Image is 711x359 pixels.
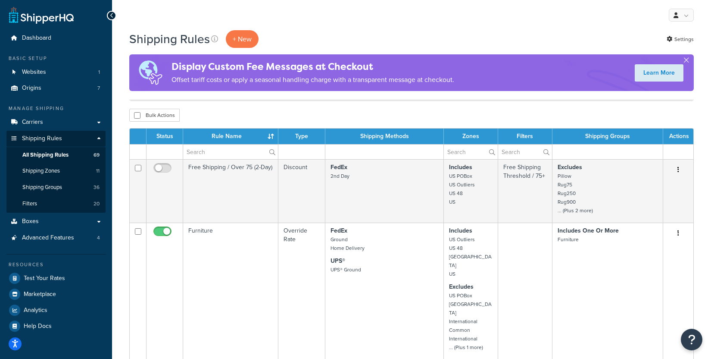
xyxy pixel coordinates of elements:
strong: FedEx [331,163,347,172]
small: US POBox [GEOGRAPHIC_DATA] International Common International ... (Plus 1 more) [449,292,492,351]
span: 7 [97,85,100,92]
small: Pillow Rug75 Rug250 Rug900 ... (Plus 2 more) [558,172,593,214]
span: Origins [22,85,41,92]
td: Free Shipping Threshold / 75+ [498,159,552,223]
li: Origins [6,80,106,96]
th: Shipping Methods [325,129,444,144]
p: Offset tariff costs or apply a seasonal handling charge with a transparent message at checkout. [172,74,454,86]
strong: Includes [449,226,472,235]
span: Help Docs [24,323,52,330]
a: Test Your Rates [6,271,106,286]
a: Websites 1 [6,64,106,80]
th: Filters [498,129,552,144]
div: Basic Setup [6,55,106,62]
td: Discount [278,159,325,223]
span: Test Your Rates [24,275,65,282]
span: 69 [94,151,100,159]
span: 20 [94,200,100,208]
span: All Shipping Rules [22,151,69,159]
span: Shipping Groups [22,184,62,191]
small: Ground Home Delivery [331,236,365,252]
span: Shipping Rules [22,135,62,142]
a: Marketplace [6,287,106,302]
a: Analytics [6,302,106,318]
th: Rule Name : activate to sort column ascending [183,129,278,144]
a: Carriers [6,114,106,130]
strong: UPS® [331,256,345,265]
li: Advanced Features [6,230,106,246]
small: UPS® Ground [331,266,361,274]
a: Learn More [635,64,683,82]
a: Settings [667,33,694,45]
a: Shipping Zones 11 [6,163,106,179]
th: Type [278,129,325,144]
a: Advanced Features 4 [6,230,106,246]
li: Websites [6,64,106,80]
span: Carriers [22,119,43,126]
td: Free Shipping / Over 75 (2-Day) [183,159,278,223]
th: Actions [663,129,693,144]
span: Analytics [24,307,47,314]
h4: Display Custom Fee Messages at Checkout [172,60,454,74]
input: Search [498,145,552,159]
strong: FedEx [331,226,347,235]
a: Boxes [6,214,106,230]
small: 2nd Day [331,172,349,180]
li: Shipping Groups [6,179,106,195]
small: US Outliers US 48 [GEOGRAPHIC_DATA] US [449,236,492,278]
th: Status [147,129,183,144]
li: Shipping Rules [6,131,106,213]
input: Search [183,145,278,159]
input: Search [444,145,498,159]
span: Dashboard [22,35,51,42]
a: ShipperHQ Home [9,6,74,24]
button: Open Resource Center [681,329,702,350]
strong: Includes [449,163,472,172]
small: US POBox US Outliers US 48 US [449,172,475,206]
th: Zones [444,129,498,144]
span: Boxes [22,218,39,225]
span: Advanced Features [22,234,74,242]
small: Furniture [558,236,579,243]
span: Marketplace [24,291,56,298]
a: Filters 20 [6,196,106,212]
span: Filters [22,200,37,208]
h1: Shipping Rules [129,31,210,47]
a: Shipping Groups 36 [6,179,106,195]
div: Resources [6,261,106,268]
li: All Shipping Rules [6,147,106,163]
li: Filters [6,196,106,212]
img: duties-banner-06bc72dcb5fe05cb3f9472aba00be2ae8eb53ab6f0d8bb03d382ba314ac3c341.png [129,54,172,91]
li: Shipping Zones [6,163,106,179]
a: Dashboard [6,30,106,46]
div: Manage Shipping [6,105,106,112]
span: 36 [94,184,100,191]
a: Origins 7 [6,80,106,96]
span: Websites [22,69,46,76]
strong: Excludes [449,282,474,291]
button: Bulk Actions [129,109,180,122]
span: 4 [97,234,100,242]
th: Shipping Groups [552,129,663,144]
a: Help Docs [6,318,106,334]
a: All Shipping Rules 69 [6,147,106,163]
p: + New [226,30,259,48]
span: Shipping Zones [22,167,60,175]
span: 1 [98,69,100,76]
a: Shipping Rules [6,131,106,147]
strong: Excludes [558,163,582,172]
strong: Includes One Or More [558,226,619,235]
span: 11 [96,167,100,175]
